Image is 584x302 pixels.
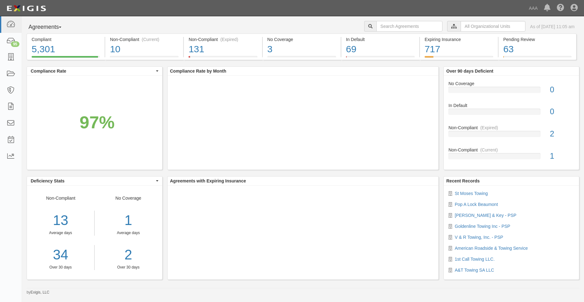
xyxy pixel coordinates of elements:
[499,56,576,61] a: Pending Review63
[105,56,183,61] a: Non-Compliant(Current)10
[446,69,493,74] b: Over 90 days Deficient
[446,178,480,183] b: Recent Records
[31,68,154,74] span: Compliance Rate
[27,177,162,185] button: Deficiency Stats
[184,56,262,61] a: Non-Compliant(Expired)131
[444,80,579,87] div: No Coverage
[27,265,94,270] div: Over 30 days
[27,230,94,236] div: Average days
[110,43,178,56] div: 10
[545,128,579,140] div: 2
[444,147,579,153] div: Non-Compliant
[461,21,525,32] input: All Organizational Units
[32,43,100,56] div: 5,301
[142,36,159,43] div: (Current)
[5,3,48,14] img: logo-5460c22ac91f19d4615b14bd174203de0afe785f0fc80cf4dbbc73dc1793850b.png
[189,36,257,43] div: Non-Compliant (Expired)
[170,69,226,74] b: Compliance Rate by Month
[99,230,158,236] div: Average days
[448,147,574,164] a: Non-Compliant(Current)1
[27,21,74,33] button: Agreements
[99,211,158,230] div: 1
[95,195,162,270] div: No Coverage
[263,56,341,61] a: No Coverage3
[267,36,336,43] div: No Coverage
[455,191,488,196] a: St Moses Towing
[31,178,154,184] span: Deficiency Stats
[27,195,95,270] div: Non-Compliant
[526,2,541,14] a: AAA
[110,36,178,43] div: Non-Compliant (Current)
[444,125,579,131] div: Non-Compliant
[545,106,579,117] div: 0
[267,43,336,56] div: 3
[425,43,493,56] div: 717
[27,67,162,75] button: Compliance Rate
[32,36,100,43] div: Compliant
[455,257,494,262] a: 1st Call Towing LLC.
[27,56,105,61] a: Compliant5,301
[376,21,442,32] input: Search Agreements
[189,43,257,56] div: 131
[455,213,516,218] a: [PERSON_NAME] & Key - PSP
[480,125,498,131] div: (Expired)
[99,245,158,265] a: 2
[455,268,494,273] a: A&T Towing SA LLC
[220,36,238,43] div: (Expired)
[455,235,503,240] a: V & R Towing, Inc. - PSP
[170,178,246,183] b: Agreements with Expiring Insurance
[448,102,574,125] a: In Default0
[503,36,571,43] div: Pending Review
[80,110,115,135] div: 97%
[31,290,49,294] a: Exigis, LLC
[455,224,510,229] a: Goldenline Towing Inc - PSP
[557,4,564,12] i: Help Center - Complianz
[99,265,158,270] div: Over 30 days
[425,36,493,43] div: Expiring Insurance
[346,36,415,43] div: In Default
[503,43,571,56] div: 63
[27,211,94,230] div: 13
[420,56,498,61] a: Expiring Insurance717
[27,245,94,265] a: 34
[448,80,574,103] a: No Coverage0
[341,56,419,61] a: In Default69
[530,23,575,30] div: As of [DATE] 11:05 am
[27,290,49,295] small: by
[480,147,498,153] div: (Current)
[455,246,528,251] a: American Roadside & Towing Service
[545,84,579,95] div: 0
[11,41,19,47] div: 95
[545,151,579,162] div: 1
[448,125,574,147] a: Non-Compliant(Expired)2
[346,43,415,56] div: 69
[444,102,579,109] div: In Default
[455,202,498,207] a: Pop A Lock Beaumont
